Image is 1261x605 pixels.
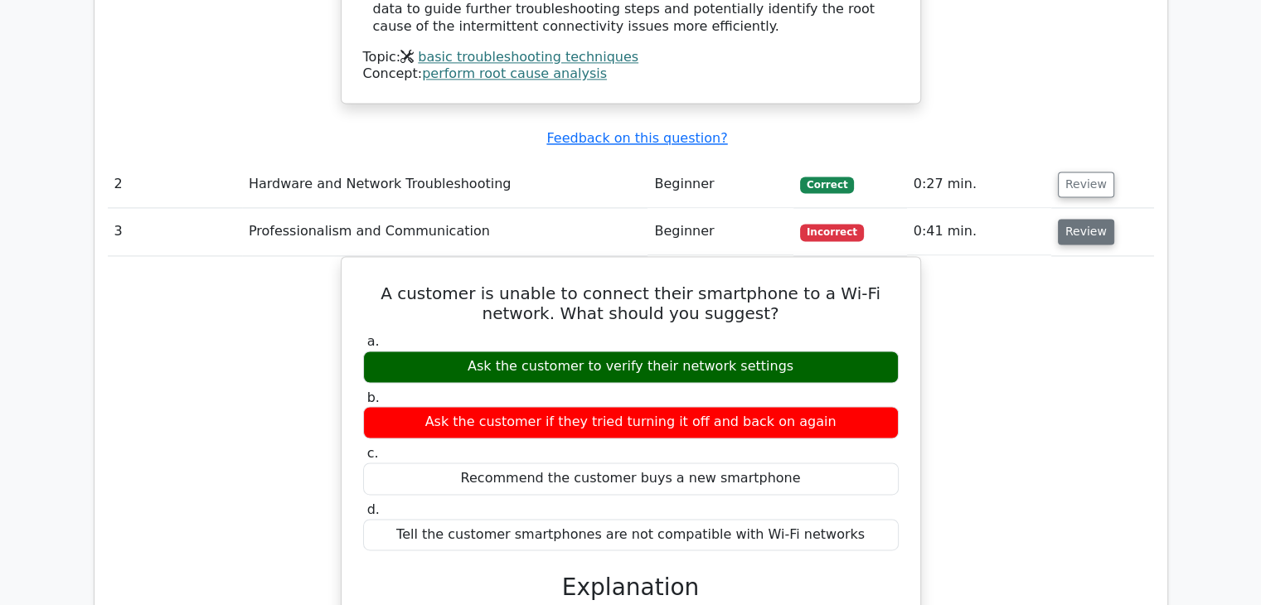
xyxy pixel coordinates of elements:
div: Tell the customer smartphones are not compatible with Wi-Fi networks [363,519,899,551]
td: 2 [108,161,242,208]
span: Correct [800,177,854,193]
button: Review [1058,219,1114,244]
div: Topic: [363,49,899,66]
span: c. [367,445,379,461]
td: Beginner [647,208,793,255]
td: Beginner [647,161,793,208]
h3: Explanation [373,574,889,602]
a: Feedback on this question? [546,130,727,146]
span: d. [367,501,380,517]
a: basic troubleshooting techniques [418,49,638,65]
td: Professionalism and Communication [242,208,648,255]
td: Hardware and Network Troubleshooting [242,161,648,208]
h5: A customer is unable to connect their smartphone to a Wi-Fi network. What should you suggest? [361,283,900,323]
div: Ask the customer to verify their network settings [363,351,899,383]
div: Ask the customer if they tried turning it off and back on again [363,406,899,438]
div: Concept: [363,65,899,83]
span: a. [367,333,380,349]
td: 3 [108,208,242,255]
div: Recommend the customer buys a new smartphone [363,462,899,495]
button: Review [1058,172,1114,197]
span: b. [367,390,380,405]
a: perform root cause analysis [422,65,607,81]
td: 0:27 min. [907,161,1051,208]
td: 0:41 min. [907,208,1051,255]
span: Incorrect [800,224,864,240]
